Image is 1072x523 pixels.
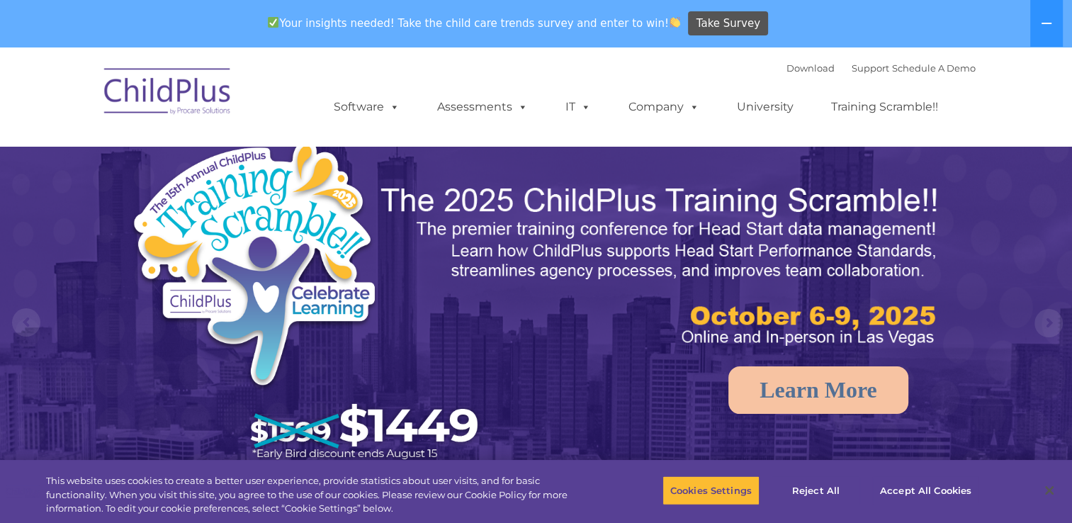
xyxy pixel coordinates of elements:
[817,93,952,121] a: Training Scramble!!
[892,62,976,74] a: Schedule A Demo
[670,17,680,28] img: 👏
[268,17,278,28] img: ✅
[872,476,979,505] button: Accept All Cookies
[197,94,240,104] span: Last name
[688,11,768,36] a: Take Survey
[614,93,713,121] a: Company
[197,152,257,162] span: Phone number
[786,62,835,74] a: Download
[723,93,808,121] a: University
[772,476,860,505] button: Reject All
[320,93,414,121] a: Software
[662,476,760,505] button: Cookies Settings
[551,93,605,121] a: IT
[786,62,976,74] font: |
[728,366,908,414] a: Learn More
[262,9,687,37] span: Your insights needed! Take the child care trends survey and enter to win!
[1034,475,1065,506] button: Close
[46,474,589,516] div: This website uses cookies to create a better user experience, provide statistics about user visit...
[696,11,760,36] span: Take Survey
[852,62,889,74] a: Support
[97,58,239,129] img: ChildPlus by Procare Solutions
[423,93,542,121] a: Assessments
